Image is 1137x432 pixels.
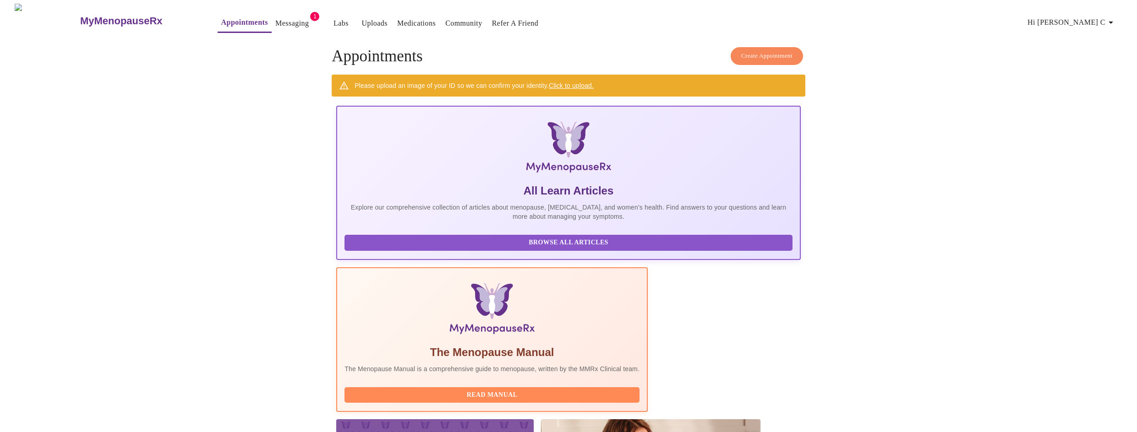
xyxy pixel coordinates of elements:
button: Read Manual [344,387,640,403]
h5: All Learn Articles [344,184,792,198]
span: 1 [310,12,319,21]
h4: Appointments [332,47,805,65]
span: Create Appointment [741,51,793,61]
button: Uploads [358,14,391,32]
a: Messaging [275,17,309,30]
a: MyMenopauseRx [79,5,199,37]
a: Medications [397,17,436,30]
h3: MyMenopauseRx [80,15,163,27]
a: Appointments [221,16,268,29]
img: MyMenopauseRx Logo [15,4,79,38]
h5: The Menopause Manual [344,345,640,360]
img: Menopause Manual [391,283,592,338]
span: Browse All Articles [354,237,783,248]
a: Uploads [361,17,388,30]
span: Hi [PERSON_NAME] c [1028,16,1116,29]
button: Refer a Friend [488,14,542,32]
button: Community [442,14,486,32]
a: Read Manual [344,390,642,398]
button: Appointments [218,13,272,33]
p: Explore our comprehensive collection of articles about menopause, [MEDICAL_DATA], and women's hea... [344,203,792,221]
a: Browse All Articles [344,238,794,246]
a: Refer a Friend [492,17,539,30]
button: Labs [326,14,355,32]
span: Read Manual [354,389,630,401]
img: MyMenopauseRx Logo [415,121,723,176]
p: The Menopause Manual is a comprehensive guide to menopause, written by the MMRx Clinical team. [344,364,640,373]
div: Please upload an image of your ID so we can confirm your identity. [355,77,594,94]
button: Create Appointment [731,47,803,65]
button: Hi [PERSON_NAME] c [1024,13,1120,32]
a: Click to upload. [549,82,594,89]
button: Medications [394,14,439,32]
a: Community [445,17,482,30]
button: Browse All Articles [344,235,792,251]
button: Messaging [272,14,312,32]
a: Labs [333,17,349,30]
